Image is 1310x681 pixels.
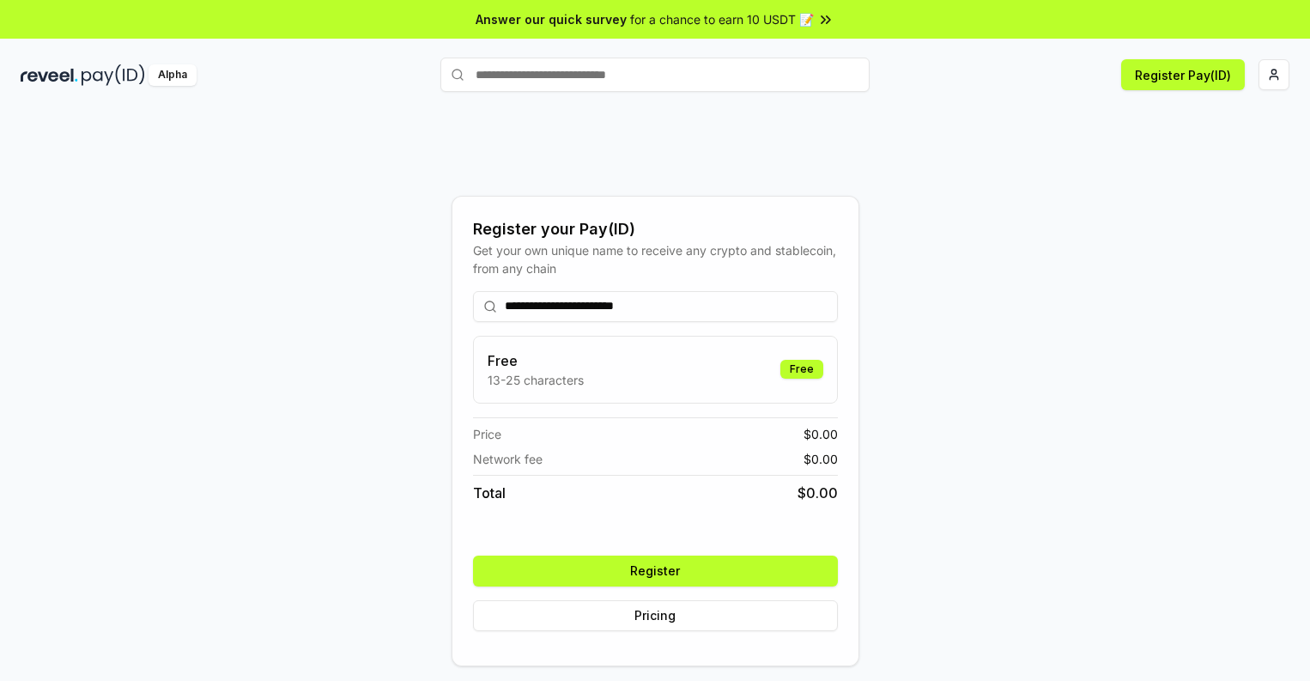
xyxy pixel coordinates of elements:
[798,483,838,503] span: $ 0.00
[630,10,814,28] span: for a chance to earn 10 USDT 📝
[149,64,197,86] div: Alpha
[488,371,584,389] p: 13-25 characters
[1121,59,1245,90] button: Register Pay(ID)
[473,483,506,503] span: Total
[473,241,838,277] div: Get your own unique name to receive any crypto and stablecoin, from any chain
[804,425,838,443] span: $ 0.00
[473,217,838,241] div: Register your Pay(ID)
[21,64,78,86] img: reveel_dark
[473,556,838,587] button: Register
[488,350,584,371] h3: Free
[780,360,823,379] div: Free
[473,425,501,443] span: Price
[473,450,543,468] span: Network fee
[473,600,838,631] button: Pricing
[476,10,627,28] span: Answer our quick survey
[82,64,145,86] img: pay_id
[804,450,838,468] span: $ 0.00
